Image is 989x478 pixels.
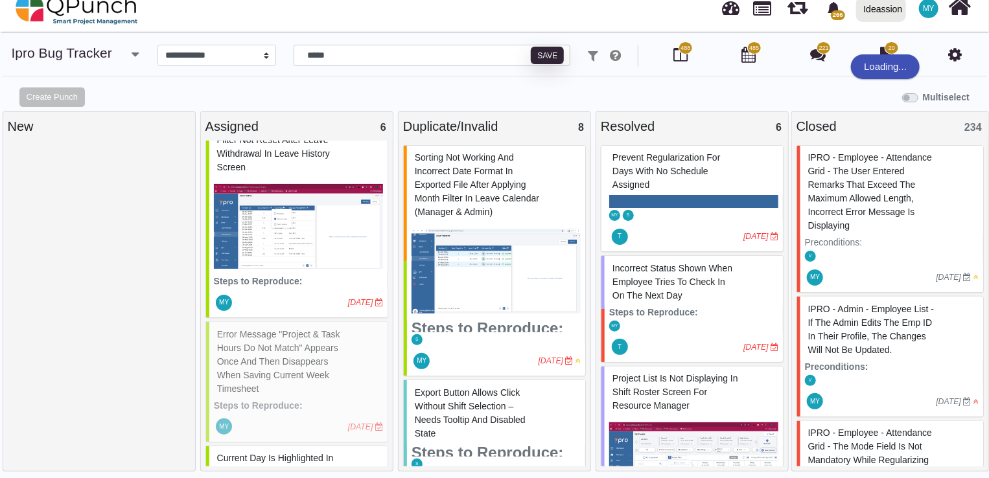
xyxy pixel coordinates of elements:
strong: Steps to Reproduce: [412,444,564,461]
p: Preconditions: [805,236,979,249]
span: #77227 [415,387,526,438]
i: Due Date [771,343,778,351]
strong: Preconditions: [805,361,868,372]
span: V [809,378,812,383]
img: b5bd917b-530c-4bf7-9ad6-90eea2737e61.png [412,222,581,319]
i: [DATE] [743,232,769,241]
span: 221 [819,44,829,53]
i: [DATE] [743,343,769,352]
span: Thalha [612,339,628,355]
i: Medium [576,357,581,365]
span: T [618,233,622,240]
span: MY [611,213,618,218]
span: 485 [749,44,759,53]
span: Mohammed Yakub Raza Khan A [807,269,823,286]
i: Document Library [880,47,894,62]
div: Resolved [601,117,784,136]
span: 6 [380,122,386,133]
span: #83027 [217,135,330,172]
i: Medium [973,273,979,281]
span: 488 [681,44,690,53]
span: 6 [776,122,782,133]
span: S [415,337,419,342]
span: #82952 [612,373,738,411]
span: S [415,462,419,466]
i: e.g: punch or !ticket or &Type or #Status or @username or $priority or *iteration or ^additionalf... [610,49,621,62]
strong: Steps to Reproduce: [609,307,698,317]
i: Board [673,47,688,62]
i: Due Date [375,299,383,306]
span: Mohammed Yakub Raza Khan A [413,353,430,369]
span: V [809,254,812,258]
span: Mohammed Yakub Raza Khan A [609,210,620,221]
span: MY [219,299,229,306]
span: Mohammed Yakub Raza Khan A [216,295,232,311]
i: Punch Discussion [810,47,826,62]
div: Closed [797,117,984,136]
i: Calendar [742,47,756,62]
span: Mohammed Yakub Raza Khan A [807,393,823,409]
span: Mohammed Yakub Raza Khan A [609,321,620,332]
button: Save [531,47,564,65]
div: Loading... [851,54,920,79]
span: #60866 [808,304,935,355]
span: Thalha [612,229,628,245]
span: MY [611,324,618,328]
i: [DATE] [539,356,564,365]
span: MY [810,398,820,405]
span: #74372 [415,152,539,217]
img: 52523104-a95e-4cc9-af70-5e788be316c8.png [214,177,383,275]
div: Assigned [205,117,388,136]
span: S [627,213,630,218]
span: 8 [578,122,584,133]
span: Selvarani [412,459,423,470]
b: Multiselect [923,92,970,102]
span: MY [417,358,426,364]
strong: Steps to Reproduce: [214,276,303,286]
svg: bell fill [827,2,841,16]
div: New [8,117,191,136]
span: Selvarani [623,210,634,221]
span: 266 [831,10,844,20]
i: Due Date [566,357,574,365]
span: #81823 [612,263,732,301]
a: ipro Bug Tracker [12,45,112,60]
div: Duplicate/Invalid [403,117,586,136]
span: #81686 [612,152,721,190]
button: Create Punch [19,87,85,107]
span: #61256 [808,152,932,231]
strong: Steps to Reproduce: [412,319,564,337]
span: MY [810,274,820,280]
i: [DATE] [348,298,373,307]
span: Vinusha [805,375,816,386]
i: High [973,398,979,405]
i: [DATE] [937,397,962,406]
span: 234 [964,122,982,133]
span: T [618,344,622,350]
i: Due Date [771,233,778,240]
i: Due Date [964,273,972,281]
span: Selvarani [412,334,423,345]
i: Due Date [964,398,972,405]
i: [DATE] [937,273,962,282]
span: 20 [889,44,895,53]
span: Vinusha [805,251,816,262]
span: MY [923,5,935,12]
